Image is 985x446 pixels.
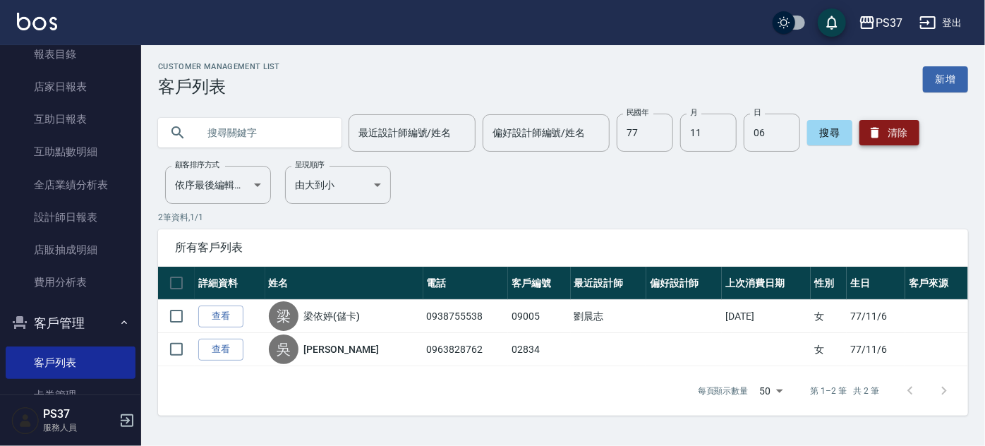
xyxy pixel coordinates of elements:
[423,300,508,333] td: 0938755538
[722,267,811,300] th: 上次消費日期
[6,305,135,342] button: 客戶管理
[698,385,749,397] p: 每頁顯示數量
[754,372,788,410] div: 50
[811,300,847,333] td: 女
[158,77,280,97] h3: 客戶列表
[923,66,968,92] a: 新增
[811,333,847,366] td: 女
[423,333,508,366] td: 0963828762
[6,169,135,201] a: 全店業績分析表
[198,339,243,361] a: 查看
[508,333,571,366] td: 02834
[847,300,905,333] td: 77/11/6
[11,406,40,435] img: Person
[807,120,852,145] button: 搜尋
[295,159,325,170] label: 呈現順序
[690,107,697,118] label: 月
[285,166,391,204] div: 由大到小
[265,267,423,300] th: 姓名
[847,333,905,366] td: 77/11/6
[853,8,908,37] button: PS37
[818,8,846,37] button: save
[198,306,243,327] a: 查看
[304,309,361,323] a: 梁依婷(儲卡)
[195,267,265,300] th: 詳細資料
[847,267,905,300] th: 生日
[304,342,379,356] a: [PERSON_NAME]
[43,407,115,421] h5: PS37
[175,241,951,255] span: 所有客戶列表
[17,13,57,30] img: Logo
[175,159,219,170] label: 顧客排序方式
[43,421,115,434] p: 服務人員
[811,385,879,397] p: 第 1–2 筆 共 2 筆
[198,114,330,152] input: 搜尋關鍵字
[158,211,968,224] p: 2 筆資料, 1 / 1
[722,300,811,333] td: [DATE]
[269,334,298,364] div: 吳
[6,234,135,266] a: 店販抽成明細
[6,71,135,103] a: 店家日報表
[571,300,646,333] td: 劉晨志
[508,267,571,300] th: 客戶編號
[646,267,722,300] th: 偏好設計師
[423,267,508,300] th: 電話
[571,267,646,300] th: 最近設計師
[6,201,135,234] a: 設計師日報表
[811,267,847,300] th: 性別
[158,62,280,71] h2: Customer Management List
[6,379,135,411] a: 卡券管理
[6,346,135,379] a: 客戶列表
[508,300,571,333] td: 09005
[627,107,648,118] label: 民國年
[859,120,919,145] button: 清除
[6,135,135,168] a: 互助點數明細
[6,103,135,135] a: 互助日報表
[165,166,271,204] div: 依序最後編輯時間
[269,301,298,331] div: 梁
[876,14,902,32] div: PS37
[6,266,135,299] a: 費用分析表
[905,267,968,300] th: 客戶來源
[6,38,135,71] a: 報表目錄
[754,107,761,118] label: 日
[914,10,968,36] button: 登出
